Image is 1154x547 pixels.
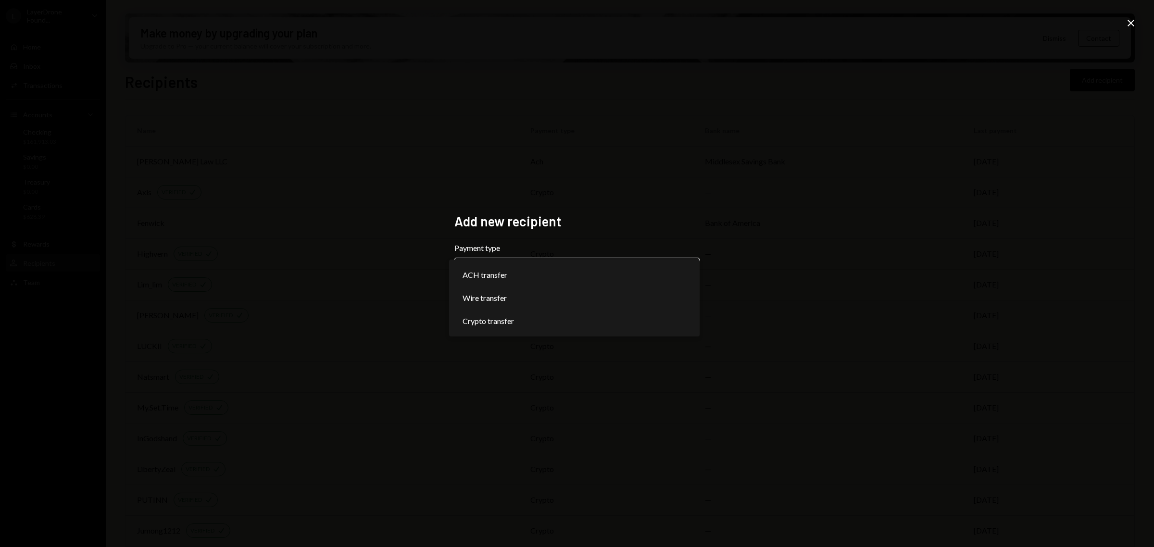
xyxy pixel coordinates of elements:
button: Payment type [454,258,700,285]
span: Wire transfer [463,292,507,304]
span: ACH transfer [463,269,507,281]
span: Crypto transfer [463,315,514,327]
label: Payment type [454,242,700,254]
h2: Add new recipient [454,212,700,231]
